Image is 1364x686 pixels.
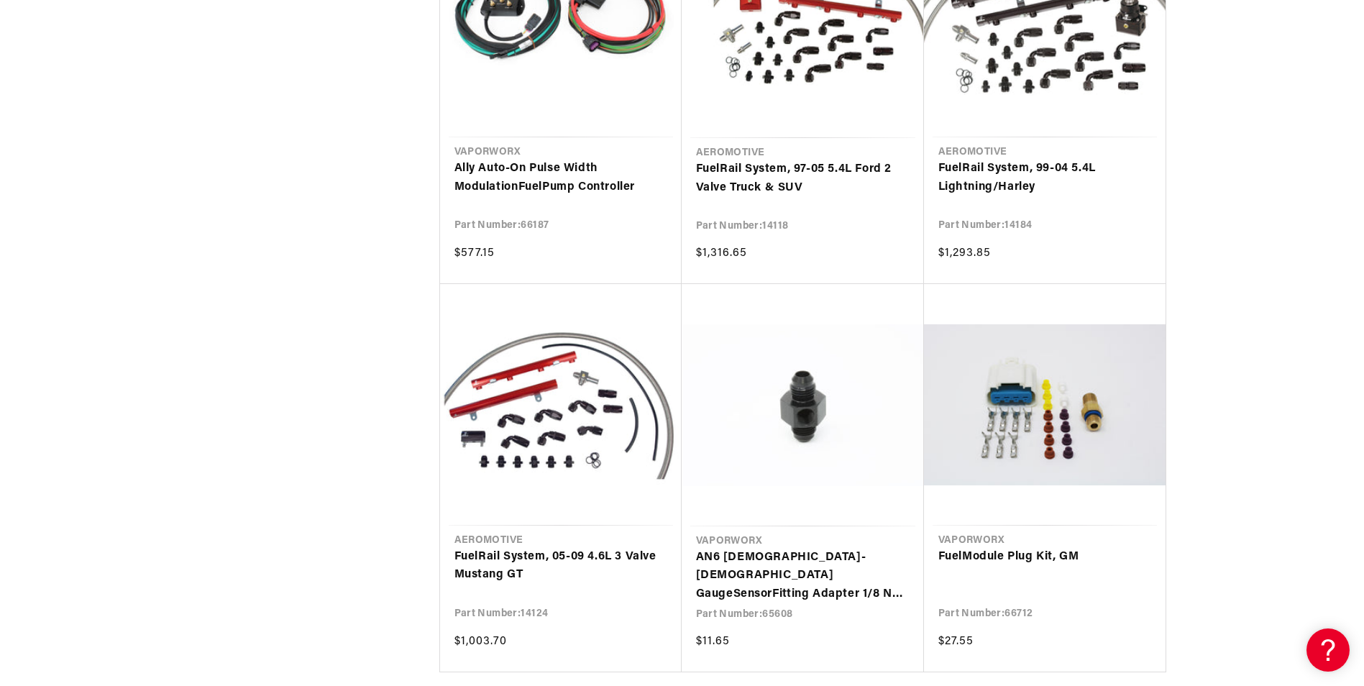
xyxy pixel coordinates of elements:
a: AN6 [DEMOGRAPHIC_DATA]-[DEMOGRAPHIC_DATA] GaugeSensorFitting Adapter 1/8 NPT Side Port [696,549,910,604]
a: FuelModule Plug Kit, GM [938,548,1151,567]
a: FuelRail System, 05-09 4.6L 3 Valve Mustang GT [454,548,667,585]
a: FuelRail System, 99-04 5.4L Lightning/Harley [938,160,1151,196]
a: FuelRail System, 97-05 5.4L Ford 2 Valve Truck & SUV [696,160,910,197]
a: Ally Auto-On Pulse Width ModulationFuelPump Controller [454,160,667,196]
